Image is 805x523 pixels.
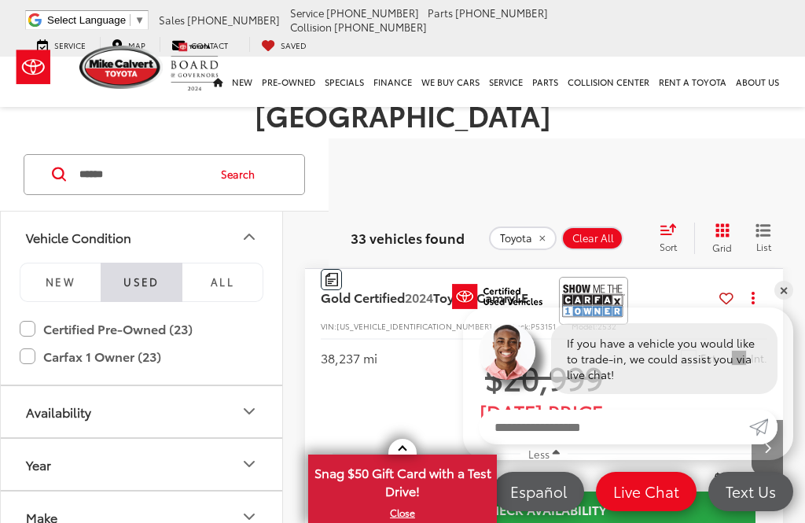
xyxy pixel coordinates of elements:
[79,46,163,89] img: Mike Calvert Toyota
[54,39,86,51] span: Service
[310,456,495,504] span: Snag $50 Gift Card with a Test Drive!
[134,14,145,26] span: ▼
[484,57,527,107] a: Service
[563,57,654,107] a: Collision Center
[718,481,784,501] span: Text Us
[752,291,755,304] span: dropdown dots
[500,232,532,245] span: Toyota
[20,343,263,370] label: Carfax 1 Owner (23)
[351,228,465,247] span: 33 vehicles found
[78,156,206,193] input: Search by Make, Model, or Keyword
[4,42,63,93] img: Toyota
[159,13,185,27] span: Sales
[326,6,419,20] span: [PHONE_NUMBER]
[596,472,697,511] a: Live Chat
[25,37,97,52] a: Service
[240,227,259,246] div: Vehicle Condition
[46,274,75,289] span: NEW
[740,284,767,311] button: Actions
[749,410,777,444] a: Submit
[731,57,784,107] a: About Us
[1,439,284,490] button: YearYear
[128,39,145,51] span: Map
[654,57,731,107] a: Rent a Toyota
[320,57,369,107] a: Specials
[187,13,280,27] span: [PHONE_NUMBER]
[206,155,278,194] button: Search
[527,57,563,107] a: Parts
[1,386,284,437] button: AvailabilityAvailability
[26,404,91,419] div: Availability
[20,315,263,343] label: Certified Pre-Owned (23)
[334,20,427,34] span: [PHONE_NUMBER]
[257,57,320,107] a: Pre-Owned
[1,212,284,263] button: Vehicle ConditionVehicle Condition
[660,240,677,253] span: Sort
[290,6,324,20] span: Service
[551,323,777,394] div: If you have a vehicle you would like to trade-in, we could assist you via live chat!
[160,37,240,52] a: Contact
[227,57,257,107] a: New
[369,57,417,107] a: Finance
[26,457,51,472] div: Year
[712,241,732,254] span: Grid
[47,14,126,26] span: Select Language
[240,455,259,473] div: Year
[249,37,318,52] a: My Saved Vehicles
[652,223,694,254] button: Select sort value
[47,14,145,26] a: Select Language​
[479,323,535,380] img: Agent profile photo
[502,481,575,501] span: Español
[493,472,584,511] a: Español
[561,227,623,250] button: Clear All
[455,6,548,20] span: [PHONE_NUMBER]
[240,402,259,421] div: Availability
[572,232,614,245] span: Clear All
[744,223,783,254] button: List View
[489,227,557,250] button: remove Toyota
[191,39,228,51] span: Contact
[694,223,744,254] button: Grid View
[26,230,131,245] div: Vehicle Condition
[290,20,332,34] span: Collision
[100,37,157,52] a: Map
[708,472,793,511] a: Text Us
[417,57,484,107] a: WE BUY CARS
[281,39,307,51] span: Saved
[211,274,234,289] span: All
[479,410,749,444] input: Enter your message
[755,240,771,253] span: List
[428,6,453,20] span: Parts
[605,481,687,501] span: Live Chat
